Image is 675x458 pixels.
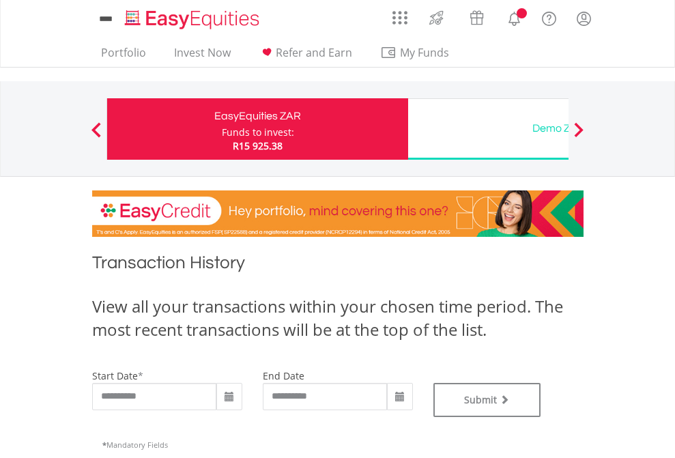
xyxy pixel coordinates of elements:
h1: Transaction History [92,251,584,281]
span: Refer and Earn [276,45,352,60]
img: EasyEquities_Logo.png [122,8,265,31]
div: EasyEquities ZAR [115,106,400,126]
a: Refer and Earn [253,46,358,67]
a: Invest Now [169,46,236,67]
a: Vouchers [457,3,497,29]
img: EasyCredit Promotion Banner [92,190,584,237]
a: Portfolio [96,46,152,67]
div: Funds to invest: [222,126,294,139]
button: Next [565,129,592,143]
img: vouchers-v2.svg [465,7,488,29]
a: Home page [119,3,265,31]
a: My Profile [566,3,601,33]
span: R15 925.38 [233,139,283,152]
div: View all your transactions within your chosen time period. The most recent transactions will be a... [92,295,584,342]
a: Notifications [497,3,532,31]
label: end date [263,369,304,382]
button: Submit [433,383,541,417]
img: thrive-v2.svg [425,7,448,29]
a: AppsGrid [384,3,416,25]
label: start date [92,369,138,382]
img: grid-menu-icon.svg [392,10,407,25]
button: Previous [83,129,110,143]
span: Mandatory Fields [102,440,168,450]
a: FAQ's and Support [532,3,566,31]
span: My Funds [380,44,470,61]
